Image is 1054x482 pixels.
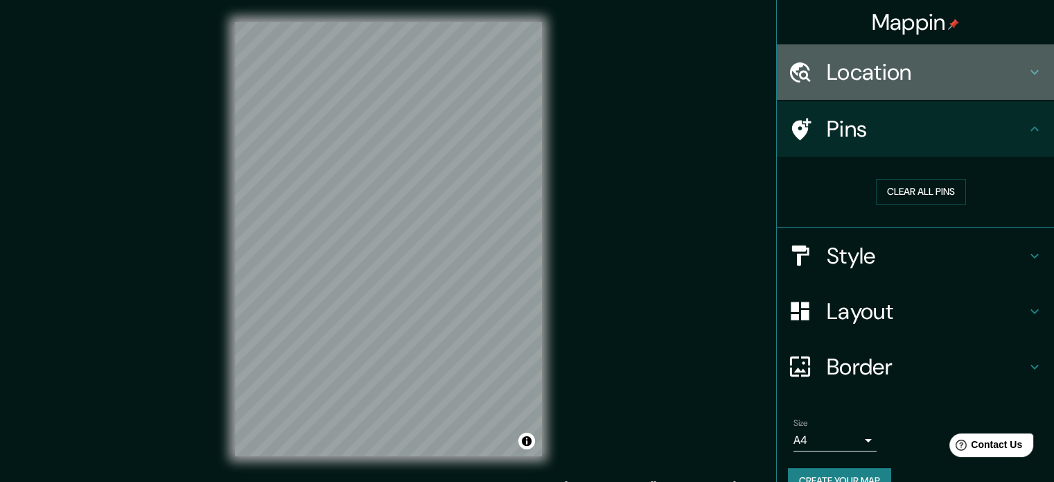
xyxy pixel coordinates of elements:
[948,19,959,30] img: pin-icon.png
[235,22,542,456] canvas: Map
[777,44,1054,100] div: Location
[777,228,1054,284] div: Style
[777,284,1054,339] div: Layout
[827,115,1026,143] h4: Pins
[827,58,1026,86] h4: Location
[827,242,1026,270] h4: Style
[518,433,535,449] button: Toggle attribution
[793,429,877,451] div: A4
[876,179,966,205] button: Clear all pins
[777,101,1054,157] div: Pins
[777,339,1054,395] div: Border
[827,298,1026,325] h4: Layout
[931,428,1039,467] iframe: Help widget launcher
[872,8,960,36] h4: Mappin
[793,417,808,429] label: Size
[827,353,1026,381] h4: Border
